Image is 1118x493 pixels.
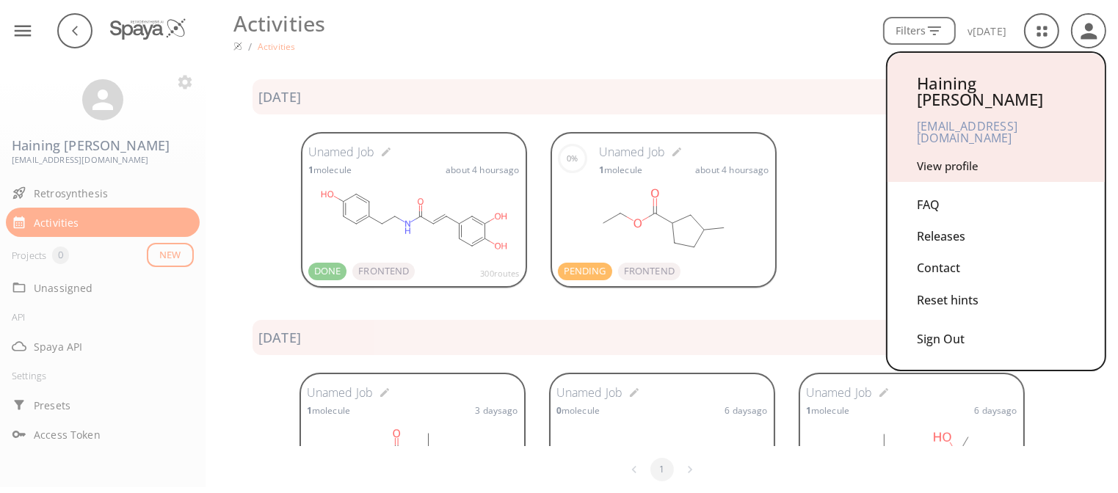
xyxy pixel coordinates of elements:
[917,316,1075,355] div: Sign Out
[917,189,1075,221] div: FAQ
[917,75,1075,107] div: Haining [PERSON_NAME]
[917,252,1075,284] div: Contact
[917,285,1075,316] div: Reset hints
[917,158,979,173] a: View profile
[917,221,1075,252] div: Releases
[917,107,1075,157] div: [EMAIL_ADDRESS][DOMAIN_NAME]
